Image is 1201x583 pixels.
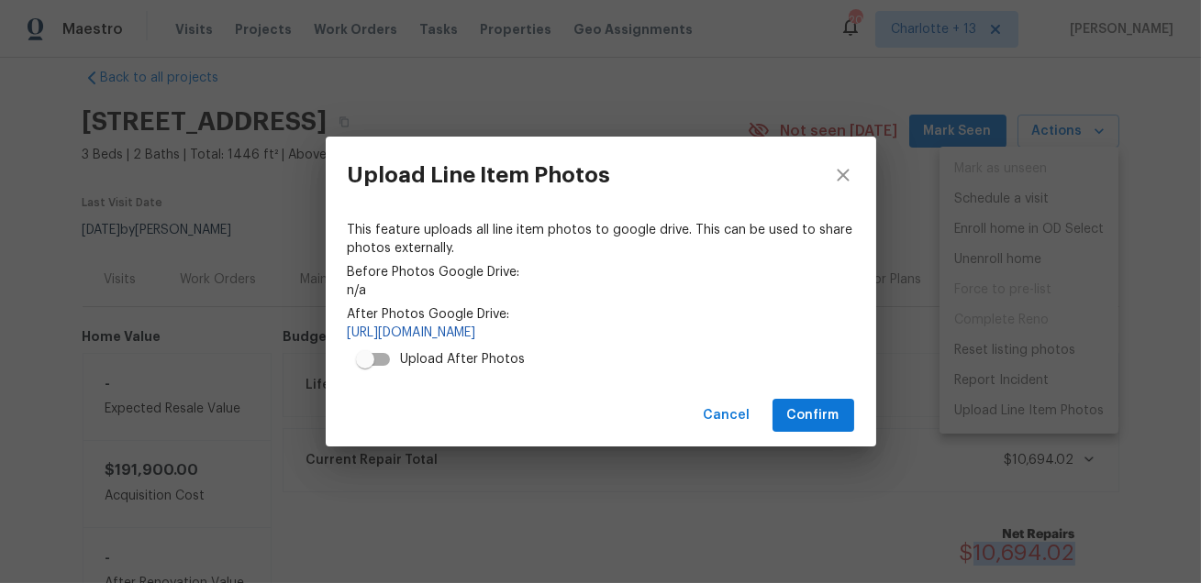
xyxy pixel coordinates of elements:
[810,137,876,214] button: close
[348,221,854,258] span: This feature uploads all line item photos to google drive. This can be used to share photos exter...
[696,399,758,433] button: Cancel
[348,324,854,342] a: [URL][DOMAIN_NAME]
[787,404,840,427] span: Confirm
[348,162,611,188] h3: Upload Line Item Photos
[401,350,526,368] div: Upload After Photos
[348,263,854,281] span: Before Photos Google Drive:
[348,305,854,324] span: After Photos Google Drive:
[704,404,751,427] span: Cancel
[773,399,854,433] button: Confirm
[348,221,854,377] div: n/a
